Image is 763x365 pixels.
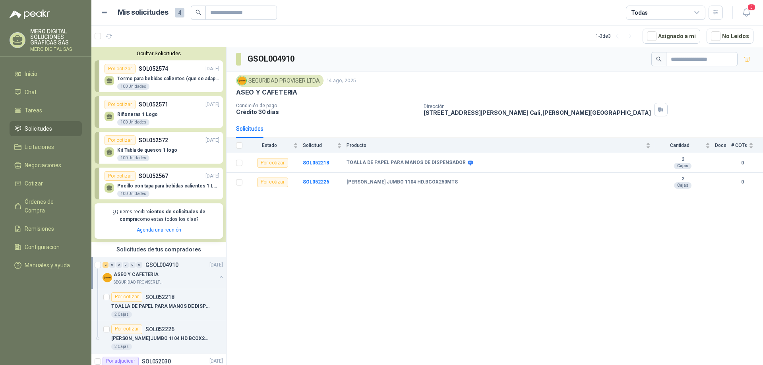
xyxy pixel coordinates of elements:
span: Manuales y ayuda [25,261,70,270]
p: Termo para bebidas calientes (que se adapten al espacio del carro) 1 logo [117,76,219,81]
span: Solicitudes [25,124,52,133]
div: 1 - 3 de 3 [596,30,636,42]
a: Órdenes de Compra [10,194,82,218]
p: SOL052567 [139,172,168,180]
p: 14 ago, 2025 [327,77,356,85]
button: 3 [739,6,753,20]
div: 2 Cajas [111,311,132,318]
p: [DATE] [205,137,219,144]
h3: GSOL004910 [248,53,296,65]
p: ¿Quieres recibir como estas todos los días? [99,208,218,223]
span: Chat [25,88,37,97]
span: Negociaciones [25,161,61,170]
b: SOL052226 [303,179,329,185]
img: Company Logo [103,273,112,282]
div: 0 [123,262,129,268]
div: 2 Cajas [111,344,132,350]
span: Producto [347,143,644,148]
a: Licitaciones [10,139,82,154]
p: MERO DIGITAL SOLUCIONES GRAFICAS SAS [30,29,82,45]
a: Por cotizarSOL052218TOALLA DE PAPEL PARA MANOS DE DISPENSADOR2 Cajas [91,289,226,321]
p: GSOL004910 [145,262,178,268]
a: Negociaciones [10,158,82,173]
p: Dirección [424,104,651,109]
div: Por cotizar [105,100,136,109]
span: Cotizar [25,179,43,188]
div: 100 Unidades [117,155,149,161]
p: SOL052574 [139,64,168,73]
div: SEGURIDAD PROVISER LTDA [236,75,323,87]
img: Company Logo [238,76,246,85]
a: Inicio [10,66,82,81]
a: Agenda una reunión [137,227,181,233]
p: SOL052218 [145,294,174,300]
p: [STREET_ADDRESS][PERSON_NAME] Cali , [PERSON_NAME][GEOGRAPHIC_DATA] [424,109,651,116]
p: [DATE] [209,357,223,365]
p: ASEO Y CAFETERIA [114,270,159,278]
th: Solicitud [303,138,347,153]
div: Ocultar SolicitudesPor cotizarSOL052574[DATE] Termo para bebidas calientes (que se adapten al esp... [91,47,226,242]
div: Por cotizar [257,178,288,187]
div: Por cotizar [111,324,142,334]
p: TOALLA DE PAPEL PARA MANOS DE DISPENSADOR [111,303,210,310]
span: Solicitud [303,143,335,148]
div: Por cotizar [257,158,288,168]
p: SOL052030 [142,359,171,364]
span: # COTs [731,143,747,148]
a: Por cotizarSOL052567[DATE] Pocillo con tapa para bebidas calientes 1 LOGO100 Unidades [95,168,223,199]
img: Logo peakr [10,10,50,19]
th: Docs [715,138,731,153]
span: Órdenes de Compra [25,197,74,215]
p: MERO DIGITAL SAS [30,47,82,52]
a: SOL052218 [303,160,329,166]
p: [DATE] [205,172,219,180]
b: 2 [655,156,710,163]
span: Cantidad [655,143,704,148]
span: search [196,10,201,15]
p: [DATE] [209,261,223,268]
button: Asignado a mi [643,29,700,44]
div: 100 Unidades [117,119,149,126]
p: [DATE] [205,65,219,73]
div: 2 [103,262,108,268]
b: cientos de solicitudes de compra [120,209,205,222]
button: No Leídos [707,29,753,44]
span: Tareas [25,106,42,115]
div: Por cotizar [105,135,136,145]
p: Pocillo con tapa para bebidas calientes 1 LOGO [117,183,219,189]
div: Por cotizar [111,292,142,302]
p: Riñoneras 1 Logo [117,112,158,117]
b: 0 [731,178,753,186]
a: Por cotizarSOL052571[DATE] Riñoneras 1 Logo100 Unidades [95,96,223,128]
th: Producto [347,138,655,153]
h1: Mis solicitudes [118,7,168,18]
div: 100 Unidades [117,83,149,90]
p: SEGURIDAD PROVISER LTDA [114,279,164,286]
div: Solicitudes [236,124,263,133]
th: Estado [247,138,303,153]
div: 0 [116,262,122,268]
p: Kit Tabla de quesos 1 logo [117,147,177,153]
p: SOL052571 [139,100,168,109]
div: Todas [631,8,648,17]
p: Condición de pago [236,103,417,108]
b: 0 [731,159,753,167]
p: SOL052226 [145,326,174,332]
b: 2 [655,176,710,182]
p: Crédito 30 días [236,108,417,115]
th: # COTs [731,138,763,153]
a: Manuales y ayuda [10,258,82,273]
div: Cajas [674,163,691,169]
span: Estado [247,143,292,148]
div: 0 [109,262,115,268]
span: Remisiones [25,224,54,233]
button: Ocultar Solicitudes [95,50,223,56]
p: [PERSON_NAME] JUMBO 1104 HD.BCOX250MTS [111,335,210,342]
a: Cotizar [10,176,82,191]
span: Inicio [25,70,37,78]
p: SOL052572 [139,136,168,145]
a: Por cotizarSOL052574[DATE] Termo para bebidas calientes (que se adapten al espacio del carro) 1 l... [95,60,223,92]
a: Tareas [10,103,82,118]
div: Cajas [674,182,691,189]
